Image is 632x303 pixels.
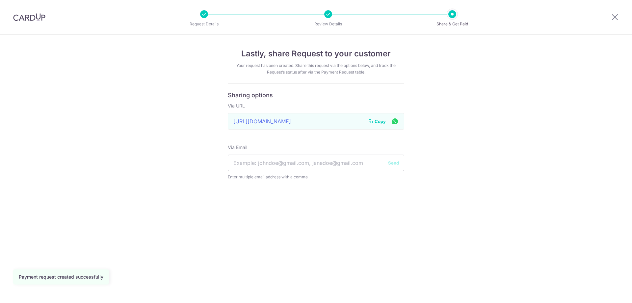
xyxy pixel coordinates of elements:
h6: Sharing options [228,92,404,99]
p: Request Details [180,21,228,27]
label: Via URL [228,103,245,109]
p: Review Details [304,21,353,27]
div: Payment request created successfully [19,274,103,280]
span: Enter multiple email address with a comma [228,174,404,180]
div: Your request has been created. Share this request via the options below, and track the Request’s ... [228,62,404,76]
label: Via Email [228,144,247,151]
button: Send [388,160,399,166]
img: CardUp [13,13,45,21]
input: Example: johndoe@gmail.com, janedoe@gmail.com [228,155,404,171]
button: Copy [368,118,386,125]
h4: Lastly, share Request to your customer [228,48,404,60]
span: Copy [375,118,386,125]
iframe: Opens a widget where you can find more information [590,283,625,300]
p: Share & Get Paid [428,21,477,27]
